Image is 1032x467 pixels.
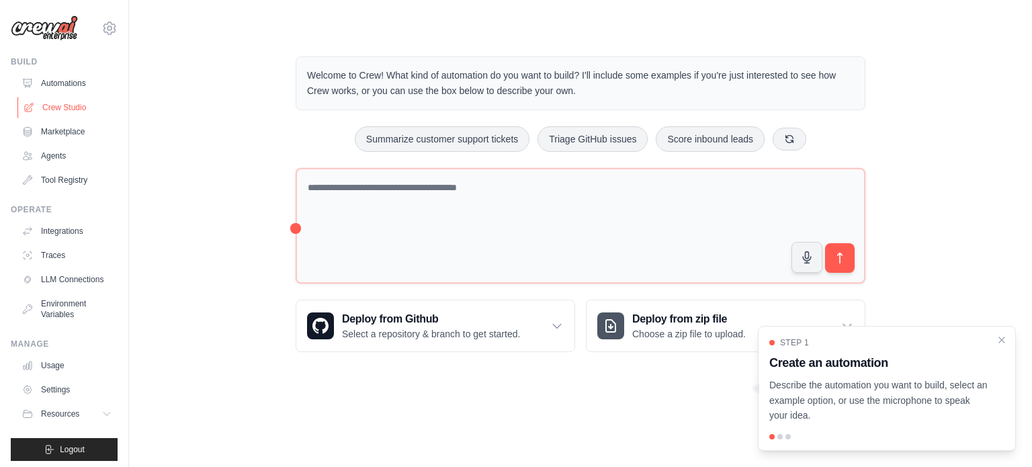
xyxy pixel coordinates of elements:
[769,378,988,423] p: Describe the automation you want to build, select an example option, or use the microphone to spe...
[11,438,118,461] button: Logout
[11,204,118,215] div: Operate
[342,311,520,327] h3: Deploy from Github
[780,337,809,348] span: Step 1
[60,444,85,455] span: Logout
[769,353,988,372] h3: Create an automation
[632,311,746,327] h3: Deploy from zip file
[16,169,118,191] a: Tool Registry
[342,327,520,341] p: Select a repository & branch to get started.
[16,73,118,94] a: Automations
[11,15,78,41] img: Logo
[16,403,118,425] button: Resources
[16,355,118,376] a: Usage
[965,402,1032,467] iframe: Chat Widget
[16,145,118,167] a: Agents
[16,220,118,242] a: Integrations
[656,126,765,152] button: Score inbound leads
[16,121,118,142] a: Marketplace
[307,68,854,99] p: Welcome to Crew! What kind of automation do you want to build? I'll include some examples if you'...
[16,245,118,266] a: Traces
[16,379,118,400] a: Settings
[16,269,118,290] a: LLM Connections
[537,126,648,152] button: Triage GitHub issues
[17,97,119,118] a: Crew Studio
[11,339,118,349] div: Manage
[11,56,118,67] div: Build
[41,409,79,419] span: Resources
[355,126,529,152] button: Summarize customer support tickets
[632,327,746,341] p: Choose a zip file to upload.
[996,335,1007,345] button: Close walkthrough
[16,293,118,325] a: Environment Variables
